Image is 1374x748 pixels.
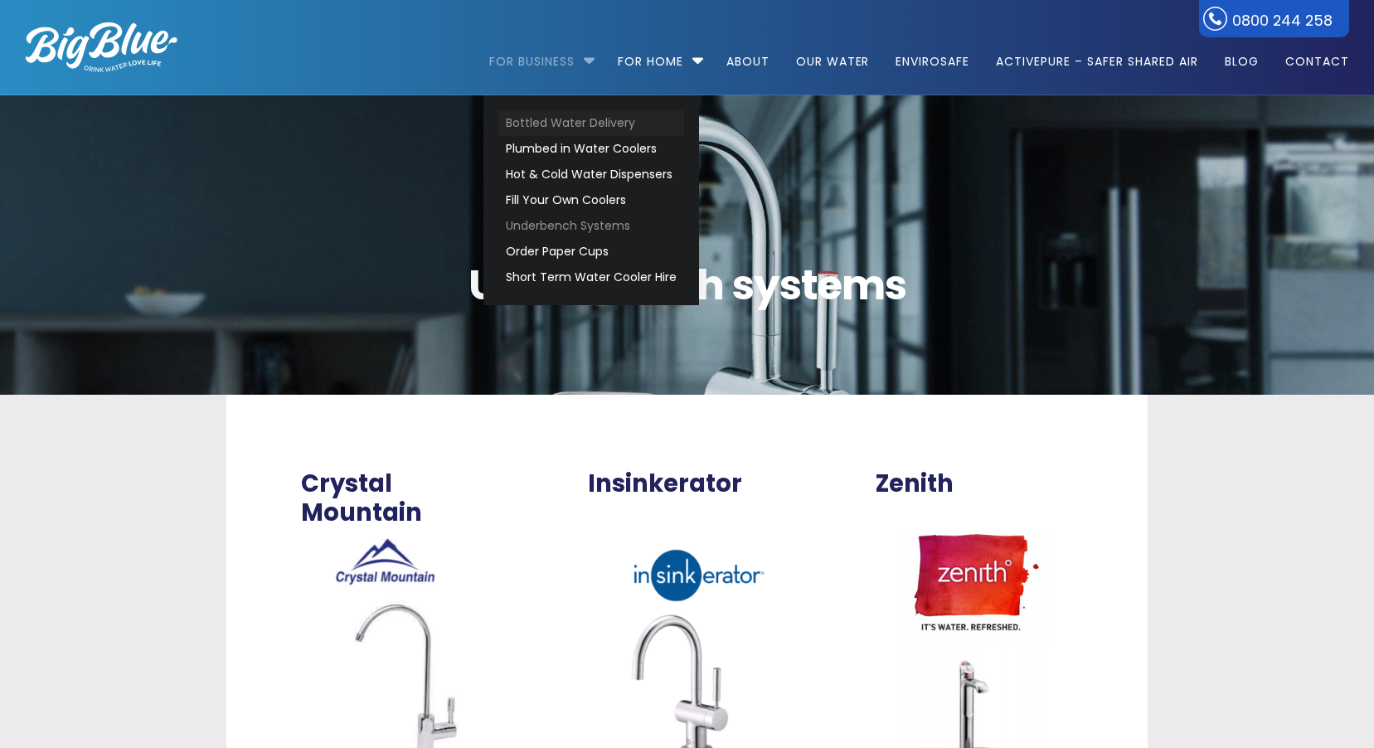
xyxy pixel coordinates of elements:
[301,469,499,527] span: Crystal Mountain
[498,213,684,239] a: Underbench Systems
[498,187,684,213] a: Fill Your Own Coolers
[498,110,684,136] a: Bottled Water Delivery
[498,239,684,265] a: Order Paper Cups
[588,469,742,498] span: Insinkerator
[1265,639,1351,725] iframe: Chatbot
[876,469,954,498] span: Zenith
[498,265,684,290] a: Short Term Water Cooler Hire
[498,162,684,187] a: Hot & Cold Water Dispensers
[56,265,1319,306] span: Underbench systems
[26,22,177,72] img: logo
[498,136,684,162] a: Plumbed in Water Coolers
